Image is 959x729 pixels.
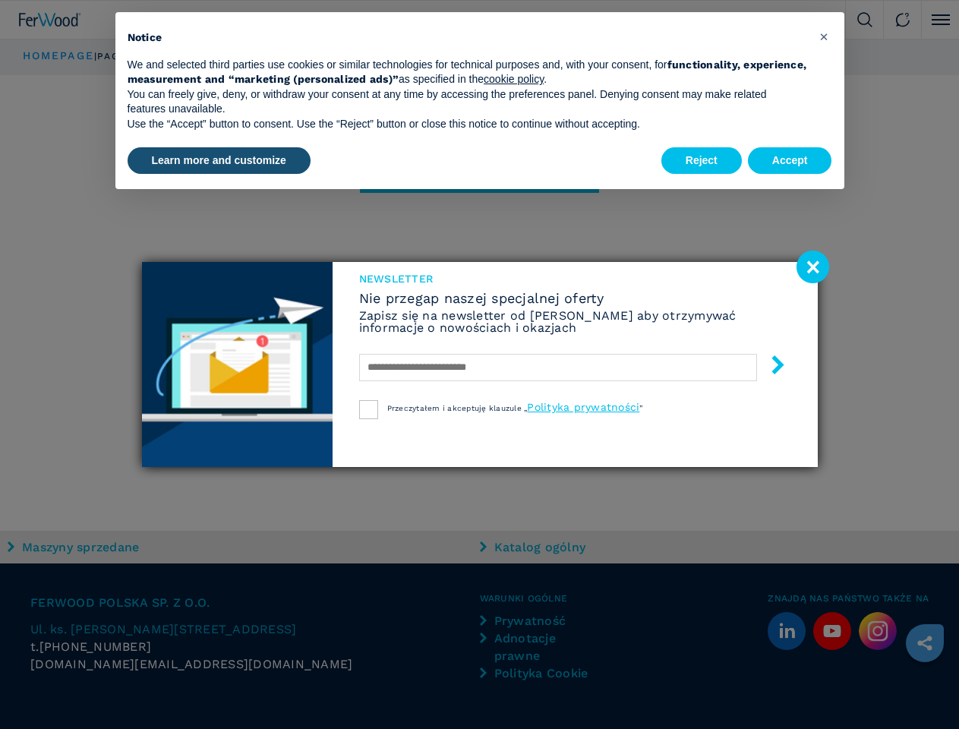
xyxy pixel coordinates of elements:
[128,147,311,175] button: Learn more and customize
[819,27,828,46] span: ×
[812,24,837,49] button: Close this notice
[128,30,808,46] h2: Notice
[753,349,787,385] button: submit-button
[639,404,642,412] span: ”
[527,401,639,413] a: Polityka prywatności
[748,147,832,175] button: Accept
[128,87,808,117] p: You can freely give, deny, or withdraw your consent at any time by accessing the preferences pane...
[359,310,791,334] h6: Zapisz się na newsletter od [PERSON_NAME] aby otrzymywać informacje o nowościach i okazjach
[142,262,333,467] img: Newsletter image
[359,273,791,284] span: Newsletter
[128,58,807,86] strong: functionality, experience, measurement and “marketing (personalized ads)”
[128,117,808,132] p: Use the “Accept” button to consent. Use the “Reject” button or close this notice to continue with...
[359,292,791,305] span: Nie przegap naszej specjalnej oferty
[661,147,742,175] button: Reject
[387,404,528,412] span: Przeczytałem i akceptuję klauzule „
[128,58,808,87] p: We and selected third parties use cookies or similar technologies for technical purposes and, wit...
[484,73,544,85] a: cookie policy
